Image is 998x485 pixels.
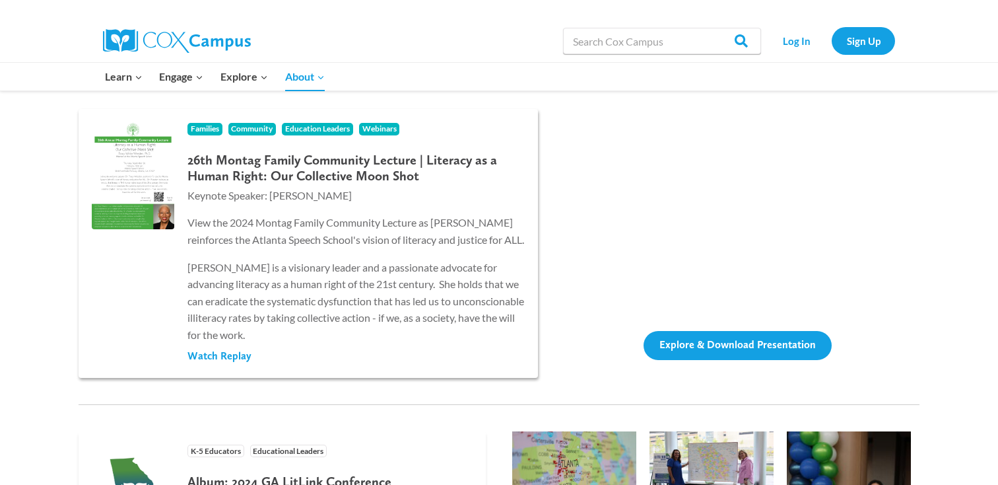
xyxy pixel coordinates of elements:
h4: 26th Montag Family Community Lecture | Literacy as a Human Right: Our Collective Moon Shot [187,152,525,184]
a: Log In [768,27,825,54]
span: Community [228,123,277,135]
span: Watch Replay [187,349,251,363]
span: Educational Leaders [250,445,327,457]
iframe: "The Greatest Gate Keeper Is That Of Literacy" Dr. Tracy White Weeden [551,108,924,318]
span: Education Leaders [282,123,353,135]
span: Families [187,123,222,135]
img: Montag-2024-Invite.png [92,122,174,229]
a: Explore & Download Presentation [644,331,832,360]
button: Child menu of Learn [96,63,151,91]
button: Child menu of Explore [212,63,277,91]
p: View the 2024 Montag Family Community Lecture as [PERSON_NAME] reinforces the Atlanta Speech Scho... [187,214,525,248]
span: Webinars [359,123,400,135]
span: K-5 Educators [187,445,244,457]
a: Families Community Education Leaders Webinars 26th Montag Family Community Lecture | Literacy as ... [79,109,538,378]
span: Explore & Download Presentation [659,338,816,351]
p: [PERSON_NAME] is a visionary leader and a passionate advocate for advancing literacy as a human r... [187,259,525,344]
nav: Secondary Navigation [768,27,895,54]
nav: Primary Navigation [96,63,333,91]
button: Child menu of About [277,63,333,91]
img: Cox Campus [103,29,251,53]
p: Keynote Speaker: [PERSON_NAME] [187,187,525,204]
button: Child menu of Engage [151,63,213,91]
input: Search Cox Campus [563,28,761,54]
a: Sign Up [832,27,895,54]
